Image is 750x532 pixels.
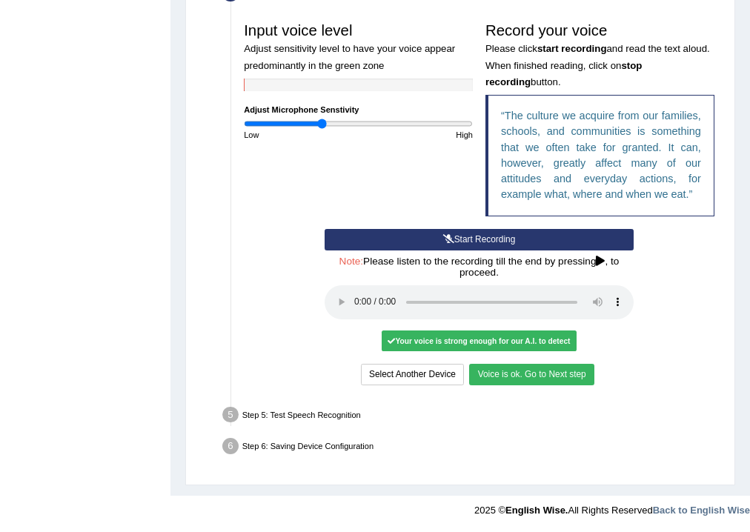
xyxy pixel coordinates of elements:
[325,229,634,250] button: Start Recording
[244,22,473,72] h3: Input voice level
[244,104,359,116] label: Adjust Microphone Senstivity
[325,256,634,279] h4: Please listen to the recording till the end by pressing , to proceed.
[469,364,594,385] button: Voice is ok. Go to Next step
[359,129,479,141] div: High
[238,129,359,141] div: Low
[217,434,729,462] div: Step 6: Saving Device Configuration
[537,43,607,54] b: start recording
[217,403,729,430] div: Step 5: Test Speech Recognition
[474,496,750,517] div: 2025 © All Rights Reserved
[339,256,364,267] span: Note:
[501,110,701,200] q: The culture we acquire from our families, schools, and communities is something that we often tak...
[244,43,455,70] small: Adjust sensitivity level to have your voice appear predominantly in the green zone
[485,43,710,87] small: Please click and read the text aloud. When finished reading, click on button.
[505,505,568,516] strong: English Wise.
[485,22,714,89] h3: Record your voice
[382,330,577,351] div: Your voice is strong enough for our A.I. to detect
[361,364,464,385] button: Select Another Device
[653,505,750,516] a: Back to English Wise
